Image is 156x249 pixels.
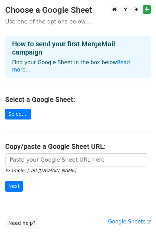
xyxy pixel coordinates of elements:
[5,18,151,25] p: Use one of the options below...
[12,59,144,74] p: Find your Google Sheet in the box below
[5,142,151,151] h4: Copy/paste a Google Sheet URL:
[5,181,23,192] input: Next
[12,59,130,73] a: Read more...
[5,218,39,229] a: Need help?
[5,153,147,166] input: Paste your Google Sheet URL here
[5,95,151,104] h4: Select a Google Sheet:
[108,219,151,225] a: Google Sheets
[5,168,76,173] small: Example: [URL][DOMAIN_NAME]
[12,40,144,56] h4: How to send your first MergeMail campaign
[121,216,156,249] iframe: Chat Widget
[5,109,31,119] a: Select...
[5,5,151,15] h3: Choose a Google Sheet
